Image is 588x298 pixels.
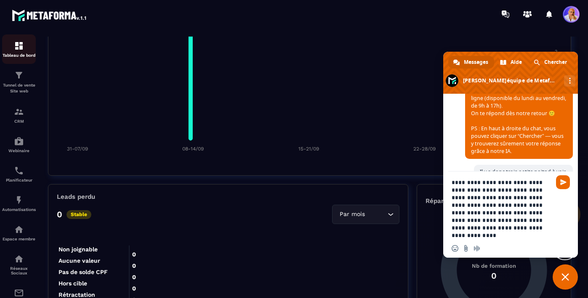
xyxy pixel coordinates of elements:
div: Aide [495,56,528,69]
div: Chercher [529,56,573,69]
p: Répartition des clients [426,197,562,205]
p: CRM [2,119,36,124]
img: formation [14,70,24,80]
span: Envoyer un fichier [463,245,469,252]
a: schedulerschedulerPlanificateur [2,159,36,189]
img: automations [14,136,24,146]
tspan: Non joignable [59,246,98,253]
p: 0 [57,209,62,219]
a: automationsautomationsWebinaire [2,130,36,159]
span: Insérer un emoji [452,245,458,252]
p: Stable [67,210,91,219]
p: Automatisations [2,207,36,212]
tspan: 31-07/09 [67,146,88,152]
p: Réseaux Sociaux [2,266,36,275]
p: Espace membre [2,237,36,241]
a: formationformationTunnel de vente Site web [2,64,36,100]
span: Envoyer [556,175,570,189]
p: Planificateur [2,178,36,182]
p: Tunnel de vente Site web [2,82,36,94]
p: Leads perdu [57,193,95,200]
tspan: 08-14/09 [182,146,204,152]
tspan: Aucune valeur [59,257,100,264]
img: email [14,288,24,298]
tspan: 15-21/09 [298,146,319,152]
tspan: Rétractation [59,291,95,298]
textarea: Entrez votre message... [452,179,551,239]
tspan: Pas de solde CPF [59,269,108,275]
span: Par mois [338,210,367,219]
span: Il y a donc trois oetits poitnd à voir: [480,168,567,175]
img: formation [14,41,24,51]
p: Tableau de bord [2,53,36,58]
img: automations [14,224,24,235]
p: Webinaire [2,148,36,153]
span: Messages [464,56,488,69]
input: Search for option [367,210,386,219]
a: formationformationTableau de bord [2,34,36,64]
tspan: 2 [555,49,557,54]
div: Messages [448,56,494,69]
img: social-network [14,254,24,264]
div: Autres canaux [564,75,575,87]
div: Fermer le chat [553,264,578,290]
div: Search for option [332,205,399,224]
span: Chercher [544,56,567,69]
a: social-networksocial-networkRéseaux Sociaux [2,248,36,282]
img: logo [12,8,88,23]
a: automationsautomationsAutomatisations [2,189,36,218]
a: automationsautomationsEspace membre [2,218,36,248]
span: Message audio [474,245,480,252]
tspan: Hors cible [59,280,87,287]
img: formation [14,107,24,117]
span: Aide [511,56,522,69]
img: scheduler [14,166,24,176]
img: automations [14,195,24,205]
a: formationformationCRM [2,100,36,130]
tspan: 22-28/09 [413,146,436,152]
